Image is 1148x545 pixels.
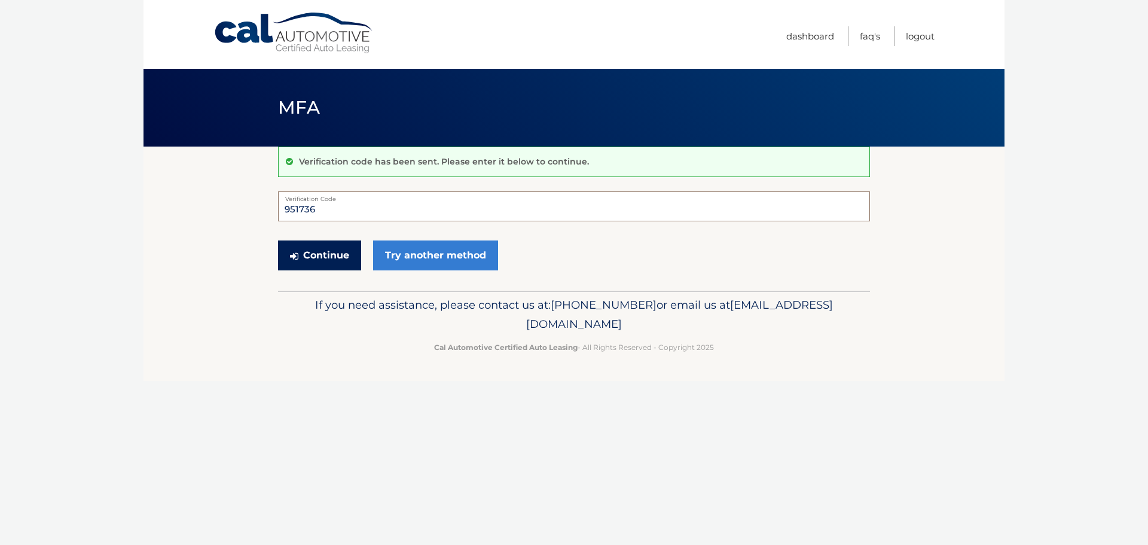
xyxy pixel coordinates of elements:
[278,191,870,221] input: Verification Code
[860,26,880,46] a: FAQ's
[278,191,870,201] label: Verification Code
[278,96,320,118] span: MFA
[373,240,498,270] a: Try another method
[286,296,862,334] p: If you need assistance, please contact us at: or email us at
[526,298,833,331] span: [EMAIL_ADDRESS][DOMAIN_NAME]
[551,298,657,312] span: [PHONE_NUMBER]
[299,156,589,167] p: Verification code has been sent. Please enter it below to continue.
[278,240,361,270] button: Continue
[434,343,578,352] strong: Cal Automotive Certified Auto Leasing
[786,26,834,46] a: Dashboard
[286,341,862,354] p: - All Rights Reserved - Copyright 2025
[906,26,935,46] a: Logout
[213,12,375,54] a: Cal Automotive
